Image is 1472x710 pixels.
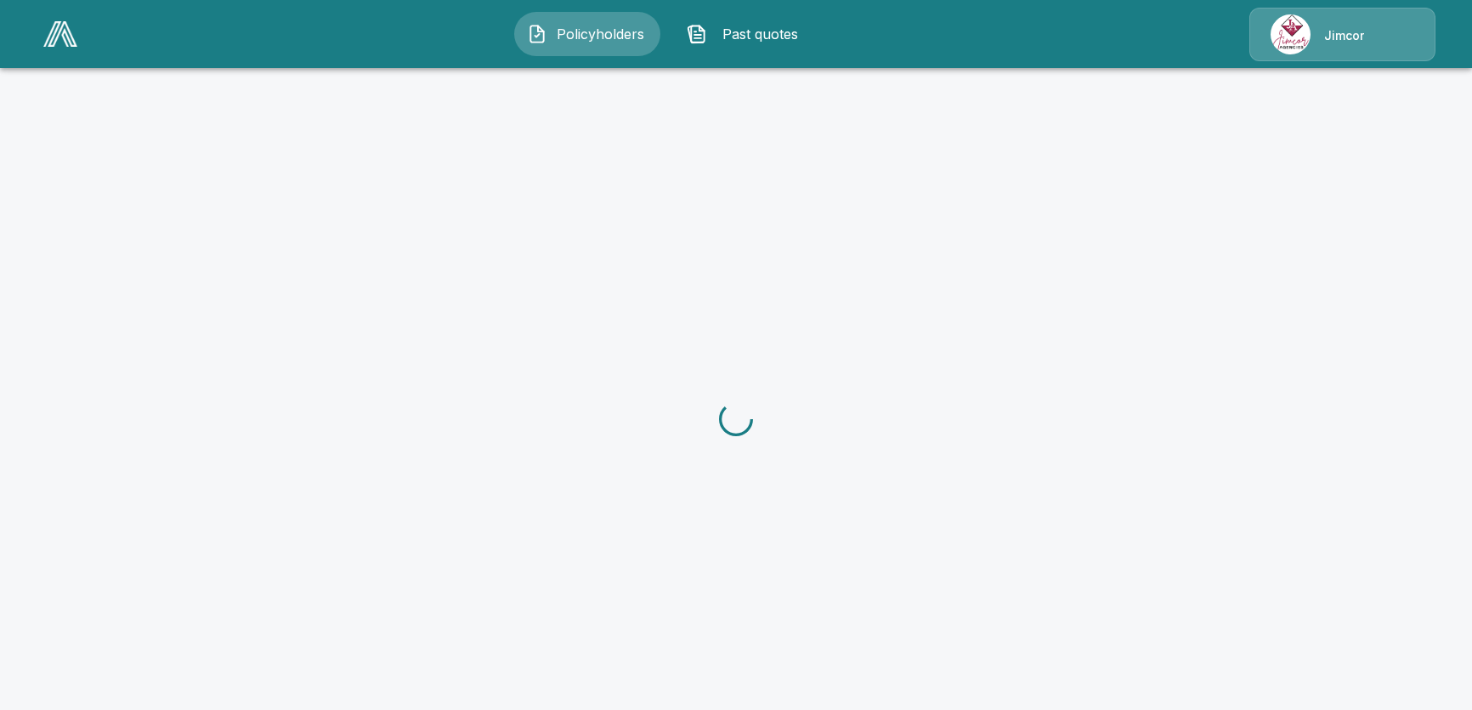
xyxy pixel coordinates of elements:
img: Past quotes Icon [687,24,707,44]
img: AA Logo [43,21,77,47]
img: Policyholders Icon [527,24,547,44]
span: Past quotes [714,24,807,44]
button: Policyholders IconPolicyholders [514,12,660,56]
span: Policyholders [554,24,648,44]
button: Past quotes IconPast quotes [674,12,820,56]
